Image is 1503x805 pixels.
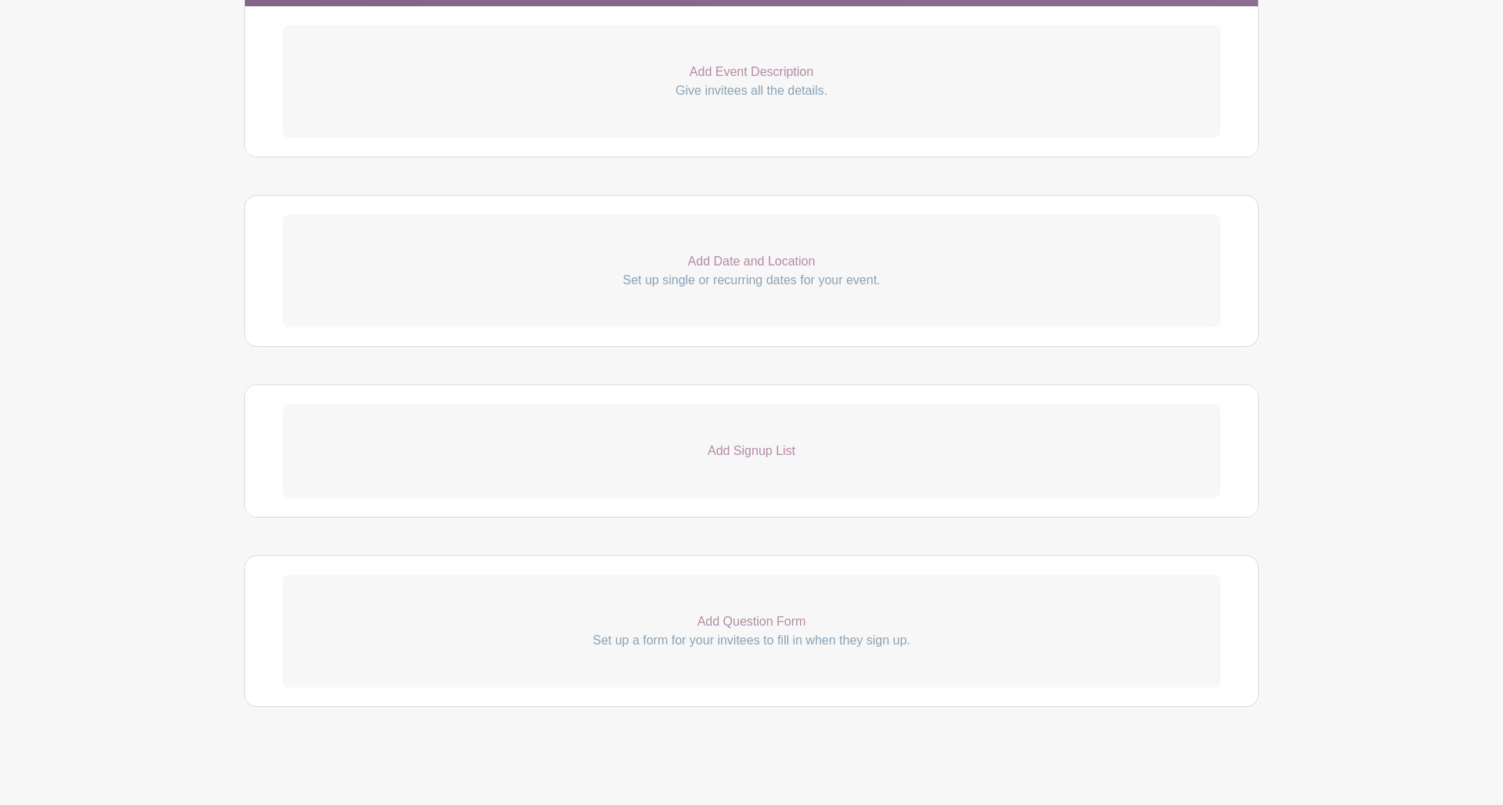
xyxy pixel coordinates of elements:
p: Add Date and Location [283,252,1220,271]
p: Add Event Description [283,63,1220,81]
p: Set up single or recurring dates for your event. [283,271,1220,290]
a: Add Signup List [283,404,1220,498]
a: Add Date and Location Set up single or recurring dates for your event. [283,215,1220,327]
a: Add Question Form Set up a form for your invitees to fill in when they sign up. [283,575,1220,688]
a: Add Event Description Give invitees all the details. [283,25,1220,138]
p: Give invitees all the details. [283,81,1220,100]
p: Add Question Form [283,612,1220,631]
p: Set up a form for your invitees to fill in when they sign up. [283,631,1220,650]
p: Add Signup List [283,442,1220,460]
